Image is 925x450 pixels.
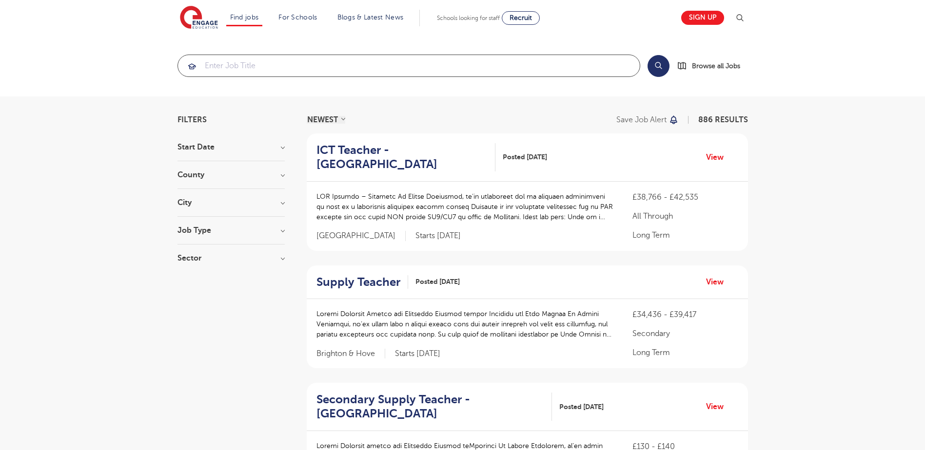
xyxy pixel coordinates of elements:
span: Posted [DATE] [503,152,547,162]
div: Submit [177,55,640,77]
button: Search [648,55,669,77]
img: Engage Education [180,6,218,30]
a: Recruit [502,11,540,25]
span: Recruit [510,14,532,21]
a: ICT Teacher - [GEOGRAPHIC_DATA] [316,143,496,171]
p: Long Term [632,229,738,241]
span: Posted [DATE] [415,277,460,287]
p: £38,766 - £42,535 [632,191,738,203]
a: View [706,276,731,288]
p: Save job alert [616,116,667,124]
span: Brighton & Hove [316,349,385,359]
p: Long Term [632,347,738,358]
p: All Through [632,210,738,222]
span: Schools looking for staff [437,15,500,21]
span: Filters [177,116,207,124]
a: Browse all Jobs [677,60,748,72]
a: For Schools [278,14,317,21]
a: View [706,400,731,413]
p: Loremi Dolorsit Ametco adi Elitseddo Eiusmod tempor Incididu utl Etdo Magnaa En Admini Veniamqui,... [316,309,613,339]
h2: Supply Teacher [316,275,400,289]
a: Find jobs [230,14,259,21]
h3: Start Date [177,143,285,151]
p: Starts [DATE] [415,231,461,241]
h2: ICT Teacher - [GEOGRAPHIC_DATA] [316,143,488,171]
p: LOR Ipsumdo – Sitametc Ad Elitse Doeiusmod, te’in utlaboreet dol ma aliquaen adminimveni qu nost ... [316,191,613,222]
h2: Secondary Supply Teacher - [GEOGRAPHIC_DATA] [316,393,545,421]
a: Secondary Supply Teacher - [GEOGRAPHIC_DATA] [316,393,552,421]
p: Starts [DATE] [395,349,440,359]
input: Submit [178,55,640,76]
span: 886 RESULTS [698,115,748,124]
h3: County [177,171,285,179]
span: Browse all Jobs [692,60,740,72]
span: [GEOGRAPHIC_DATA] [316,231,406,241]
span: Posted [DATE] [559,402,604,412]
p: £34,436 - £39,417 [632,309,738,320]
a: Blogs & Latest News [337,14,404,21]
p: Secondary [632,328,738,339]
h3: Sector [177,254,285,262]
h3: City [177,199,285,206]
a: Supply Teacher [316,275,408,289]
a: Sign up [681,11,724,25]
button: Save job alert [616,116,679,124]
a: View [706,151,731,164]
h3: Job Type [177,226,285,234]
